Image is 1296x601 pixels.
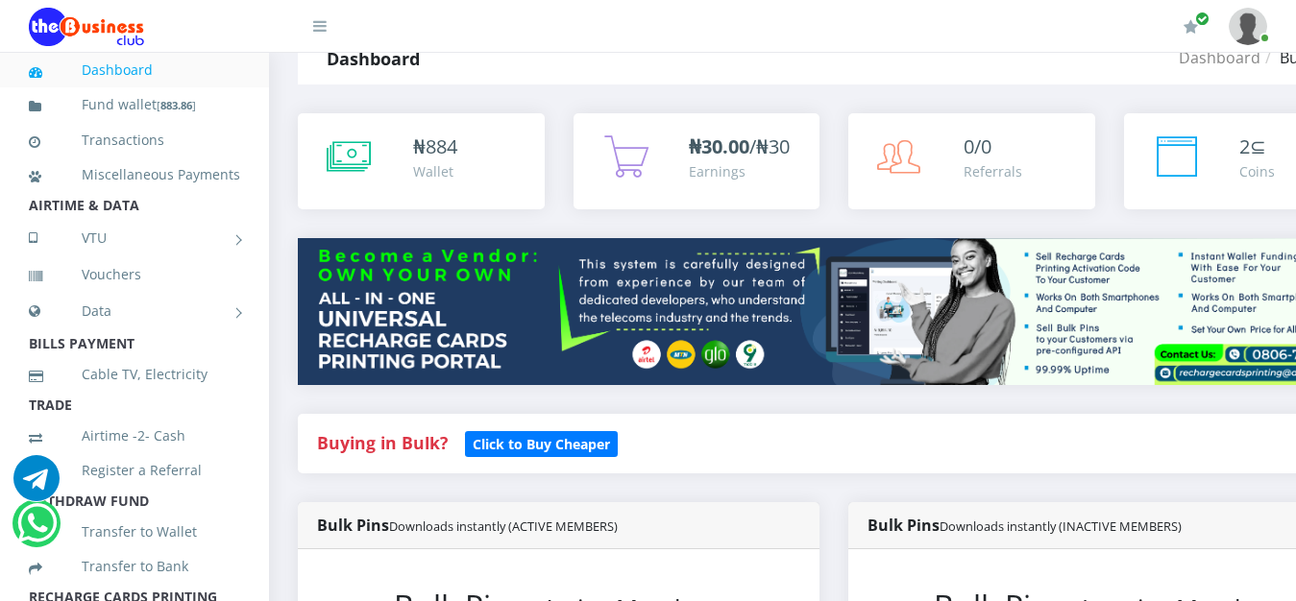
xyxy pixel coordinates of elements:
a: Fund wallet[883.86] [29,83,240,128]
div: ⊆ [1239,132,1275,161]
small: Downloads instantly (ACTIVE MEMBERS) [389,517,618,535]
div: Wallet [413,161,457,181]
a: Transfer to Bank [29,544,240,589]
b: Click to Buy Cheaper [473,435,610,453]
a: Transfer to Wallet [29,510,240,554]
img: User [1229,8,1267,45]
a: Miscellaneous Payments [29,153,240,197]
a: VTU [29,214,240,262]
span: Renew/Upgrade Subscription [1195,12,1210,26]
span: 2 [1239,133,1250,159]
span: /₦30 [689,133,790,159]
div: Coins [1239,161,1275,181]
b: ₦30.00 [689,133,749,159]
a: ₦30.00/₦30 Earnings [574,113,820,209]
strong: Bulk Pins [317,515,618,536]
span: 0/0 [964,133,991,159]
a: Cable TV, Electricity [29,352,240,397]
a: Data [29,287,240,335]
small: [ ] [157,98,196,112]
i: Renew/Upgrade Subscription [1184,19,1198,35]
small: Downloads instantly (INACTIVE MEMBERS) [940,517,1182,535]
a: Dashboard [29,48,240,92]
strong: Dashboard [327,47,420,70]
img: Logo [29,8,144,46]
a: Airtime -2- Cash [29,414,240,458]
a: Register a Referral [29,448,240,493]
div: ₦ [413,132,457,161]
a: Chat for support [17,515,57,546]
span: 884 [426,133,457,159]
a: Transactions [29,118,240,162]
b: 883.86 [160,98,192,112]
div: Earnings [689,161,790,181]
a: Click to Buy Cheaper [465,431,618,454]
a: 0/0 Referrals [848,113,1095,209]
a: Chat for support [13,469,60,501]
a: ₦884 Wallet [298,113,545,209]
strong: Bulk Pins [868,515,1182,536]
a: Dashboard [1179,47,1260,68]
div: Referrals [964,161,1022,181]
a: Vouchers [29,252,240,297]
strong: Buying in Bulk? [317,431,448,454]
